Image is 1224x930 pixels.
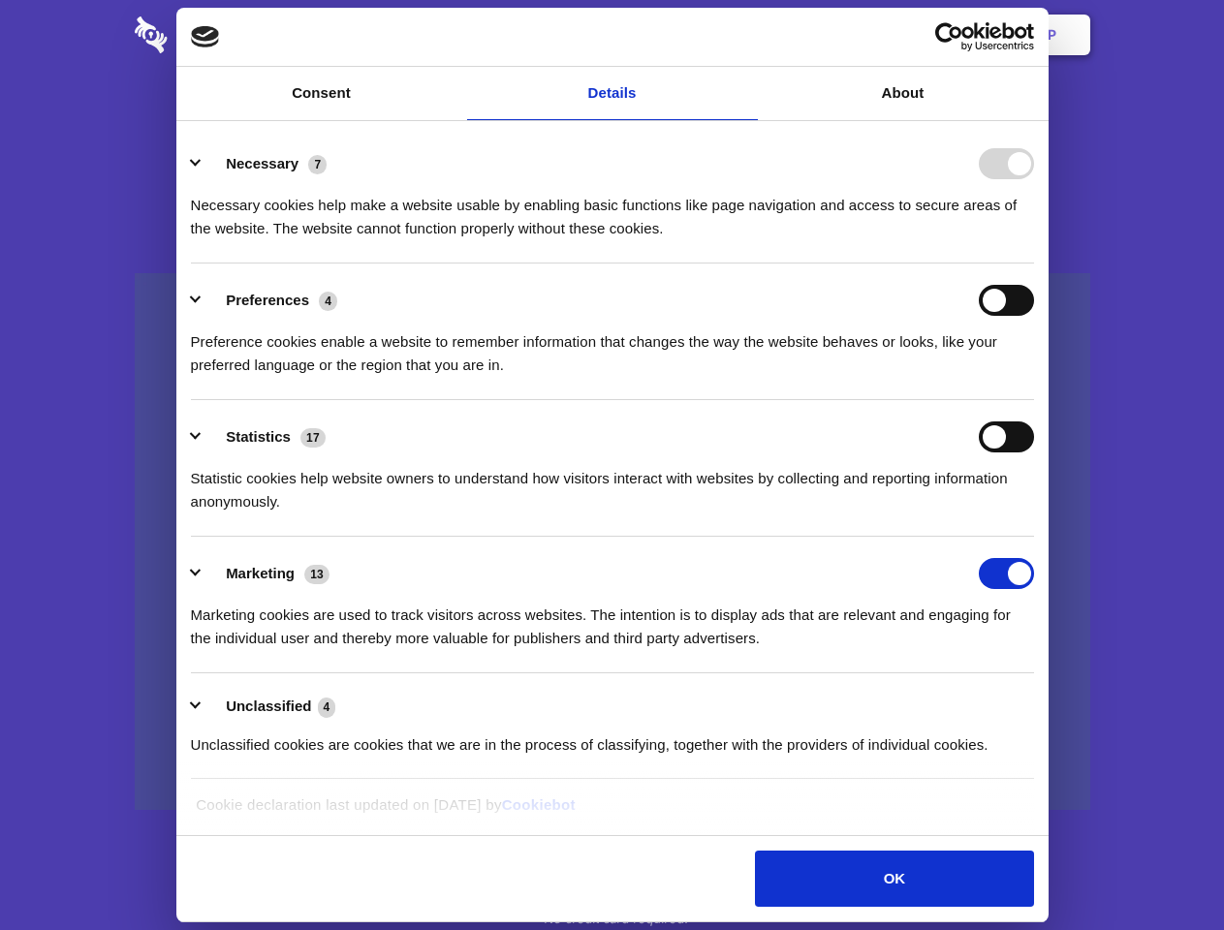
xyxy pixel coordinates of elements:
a: Login [879,5,963,65]
div: Statistic cookies help website owners to understand how visitors interact with websites by collec... [191,452,1034,513]
a: Consent [176,67,467,120]
label: Statistics [226,428,291,445]
button: Marketing (13) [191,558,342,589]
div: Unclassified cookies are cookies that we are in the process of classifying, together with the pro... [191,719,1034,757]
img: logo [191,26,220,47]
button: Statistics (17) [191,421,338,452]
a: Cookiebot [502,796,576,813]
span: 13 [304,565,330,584]
a: Usercentrics Cookiebot - opens in a new window [864,22,1034,51]
div: Necessary cookies help make a website usable by enabling basic functions like page navigation and... [191,179,1034,240]
label: Marketing [226,565,295,581]
span: 4 [319,292,337,311]
a: Contact [786,5,875,65]
div: Preference cookies enable a website to remember information that changes the way the website beha... [191,316,1034,377]
span: 4 [318,697,336,717]
span: 7 [308,155,327,174]
button: Necessary (7) [191,148,339,179]
label: Necessary [226,155,298,171]
button: OK [755,851,1033,907]
h1: Eliminate Slack Data Loss. [135,87,1090,157]
img: logo-wordmark-white-trans-d4663122ce5f474addd5e946df7df03e33cb6a1c49d2221995e7729f52c070b2.svg [135,16,300,53]
span: 17 [300,428,326,448]
label: Preferences [226,292,309,308]
button: Unclassified (4) [191,695,348,719]
div: Cookie declaration last updated on [DATE] by [181,793,1043,831]
button: Preferences (4) [191,285,350,316]
a: Details [467,67,758,120]
a: Wistia video thumbnail [135,273,1090,811]
a: Pricing [569,5,653,65]
h4: Auto-redaction of sensitive data, encrypted data sharing and self-destructing private chats. Shar... [135,176,1090,240]
iframe: Drift Widget Chat Controller [1127,833,1201,907]
a: About [758,67,1049,120]
div: Marketing cookies are used to track visitors across websites. The intention is to display ads tha... [191,589,1034,650]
